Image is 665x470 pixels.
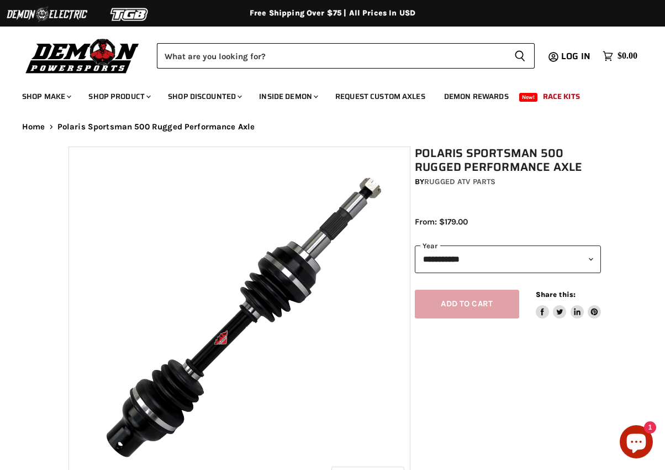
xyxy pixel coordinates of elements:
img: TGB Logo 2 [88,4,171,25]
select: year [415,246,601,273]
h1: Polaris Sportsman 500 Rugged Performance Axle [415,147,601,174]
img: Demon Powersports [22,36,143,75]
ul: Main menu [14,81,635,108]
span: Share this: [536,290,576,299]
aside: Share this: [536,290,601,319]
a: Rugged ATV Parts [424,177,495,186]
img: Demon Electric Logo 2 [6,4,88,25]
span: Log in [561,49,590,63]
div: by [415,176,601,188]
span: From: $179.00 [415,217,468,227]
a: Log in [556,51,597,61]
a: Race Kits [535,85,588,108]
a: Shop Discounted [160,85,249,108]
a: Home [22,122,45,132]
span: Polaris Sportsman 500 Rugged Performance Axle [57,122,255,132]
a: Demon Rewards [436,85,517,108]
input: Search [157,43,505,69]
a: Shop Make [14,85,78,108]
a: Inside Demon [251,85,325,108]
button: Search [505,43,535,69]
a: $0.00 [597,48,643,64]
a: Shop Product [80,85,157,108]
span: New! [519,93,538,102]
a: Request Custom Axles [327,85,434,108]
inbox-online-store-chat: Shopify online store chat [616,425,656,461]
form: Product [157,43,535,69]
span: $0.00 [617,51,637,61]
